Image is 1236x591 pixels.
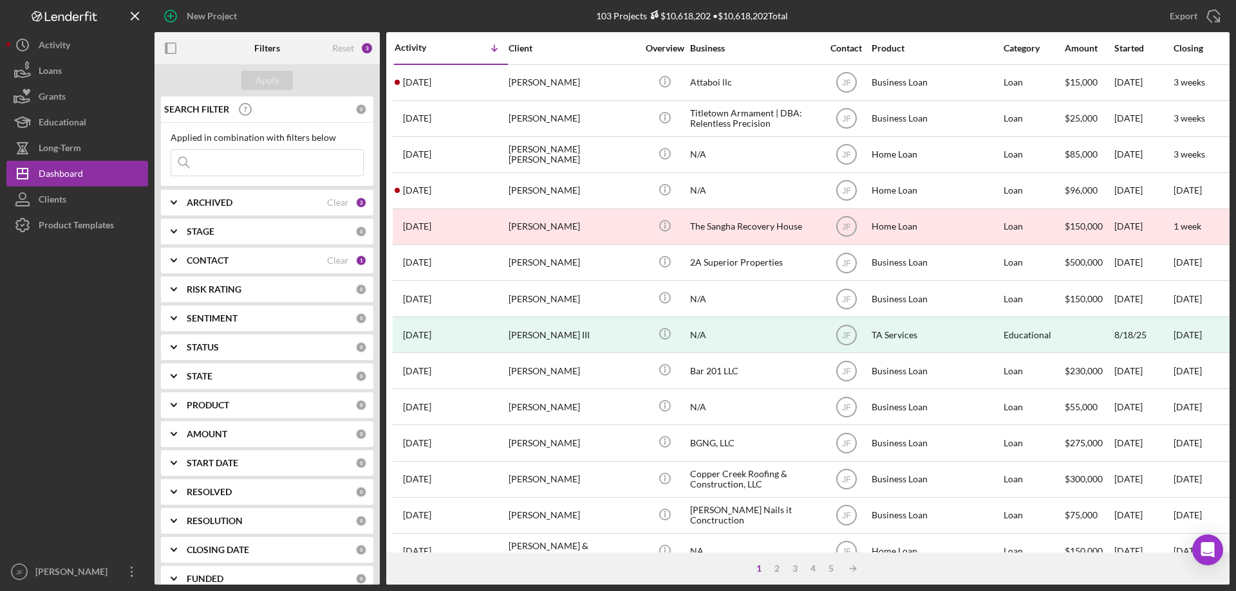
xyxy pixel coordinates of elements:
div: [DATE] [1114,282,1172,316]
div: 103 Projects • $10,618,202 Total [596,10,788,21]
text: JF [842,150,850,159]
div: [DATE] [1114,462,1172,496]
text: JF [842,475,850,484]
b: STATE [187,371,212,381]
time: [DATE] [1174,473,1202,484]
div: [PERSON_NAME] [509,210,637,244]
div: Product [872,43,1000,53]
time: 2025-08-29 19:11 [403,221,431,232]
div: Dashboard [39,161,83,190]
div: [PERSON_NAME] [509,354,637,388]
div: NA [690,534,819,568]
div: 4 [804,563,822,574]
b: CONTACT [187,255,229,266]
button: Product Templates [6,212,148,238]
b: STAGE [187,226,214,237]
div: [PERSON_NAME] [509,426,637,460]
time: [DATE] [1174,509,1202,520]
div: [DATE] [1114,534,1172,568]
div: $150,000 [1065,210,1113,244]
div: Overview [641,43,689,53]
div: [DATE] [1114,210,1172,244]
button: Activity [6,32,148,58]
time: 2025-07-18 02:15 [403,546,431,556]
time: 2025-08-15 18:07 [403,366,431,376]
div: Apply [256,71,279,90]
div: 0 [355,370,367,382]
div: Open Intercom Messenger [1192,534,1223,565]
div: [PERSON_NAME] [509,102,637,136]
div: N/A [690,282,819,316]
div: Loan [1004,210,1063,244]
div: 0 [355,428,367,440]
div: [PERSON_NAME] Nails it Conctruction [690,498,819,532]
span: $275,000 [1065,437,1103,448]
text: JF [842,439,850,448]
b: PRODUCT [187,400,229,410]
text: JF [842,403,850,412]
b: Filters [254,43,280,53]
a: Educational [6,109,148,135]
time: 2025-09-12 17:25 [403,77,431,87]
div: Business Loan [872,282,1000,316]
div: Activity [39,32,70,61]
div: Titletown Armament | DBA: Relentless Precision [690,102,819,136]
div: Clients [39,186,66,215]
div: Clear [327,255,349,266]
button: Dashboard [6,161,148,186]
time: [DATE] [1174,437,1202,448]
text: JF [842,259,850,268]
span: $500,000 [1065,257,1103,268]
button: Apply [241,71,293,90]
time: [DATE] [1174,329,1202,340]
text: JF [842,331,850,340]
text: JF [842,295,850,304]
div: [DATE] [1114,390,1172,424]
div: [PERSON_NAME] [PERSON_NAME] [509,138,637,172]
button: Loans [6,58,148,84]
div: Educational [1004,318,1063,352]
div: [PERSON_NAME] III [509,318,637,352]
div: Copper Creek Roofing & Construction, LLC [690,462,819,496]
time: 2025-08-18 19:43 [403,330,431,340]
span: $15,000 [1065,77,1098,87]
time: 3 weeks [1174,113,1205,123]
div: 0 [355,573,367,585]
div: Reset [332,43,354,53]
button: Long-Term [6,135,148,161]
div: [PERSON_NAME] [509,174,637,208]
div: Attaboi llc [690,66,819,100]
b: FUNDED [187,574,223,584]
time: 1 week [1174,221,1201,232]
time: [DATE] [1174,545,1202,556]
time: 3 weeks [1174,77,1205,87]
div: 0 [355,341,367,353]
time: 2025-09-11 20:09 [403,149,431,159]
button: Clients [6,186,148,212]
div: [DATE] [1114,66,1172,100]
span: $25,000 [1065,113,1098,123]
b: ARCHIVED [187,197,232,208]
div: 1 [355,255,367,266]
b: SENTIMENT [187,313,238,323]
div: Business Loan [872,462,1000,496]
div: 0 [355,457,367,469]
div: Loan [1004,462,1063,496]
time: 2025-07-28 22:08 [403,474,431,484]
div: Bar 201 LLC [690,354,819,388]
time: [DATE] [1174,185,1202,195]
div: 2 [355,197,367,208]
div: Loan [1004,534,1063,568]
button: Export [1157,3,1230,29]
div: $10,618,202 [647,10,711,21]
text: JF [842,547,850,556]
div: Activity [395,42,451,53]
div: Business [690,43,819,53]
div: [PERSON_NAME] [509,66,637,100]
time: [DATE] [1174,401,1202,412]
button: New Project [154,3,250,29]
div: 0 [355,486,367,498]
div: New Project [187,3,237,29]
div: [PERSON_NAME] & [PERSON_NAME] [509,534,637,568]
